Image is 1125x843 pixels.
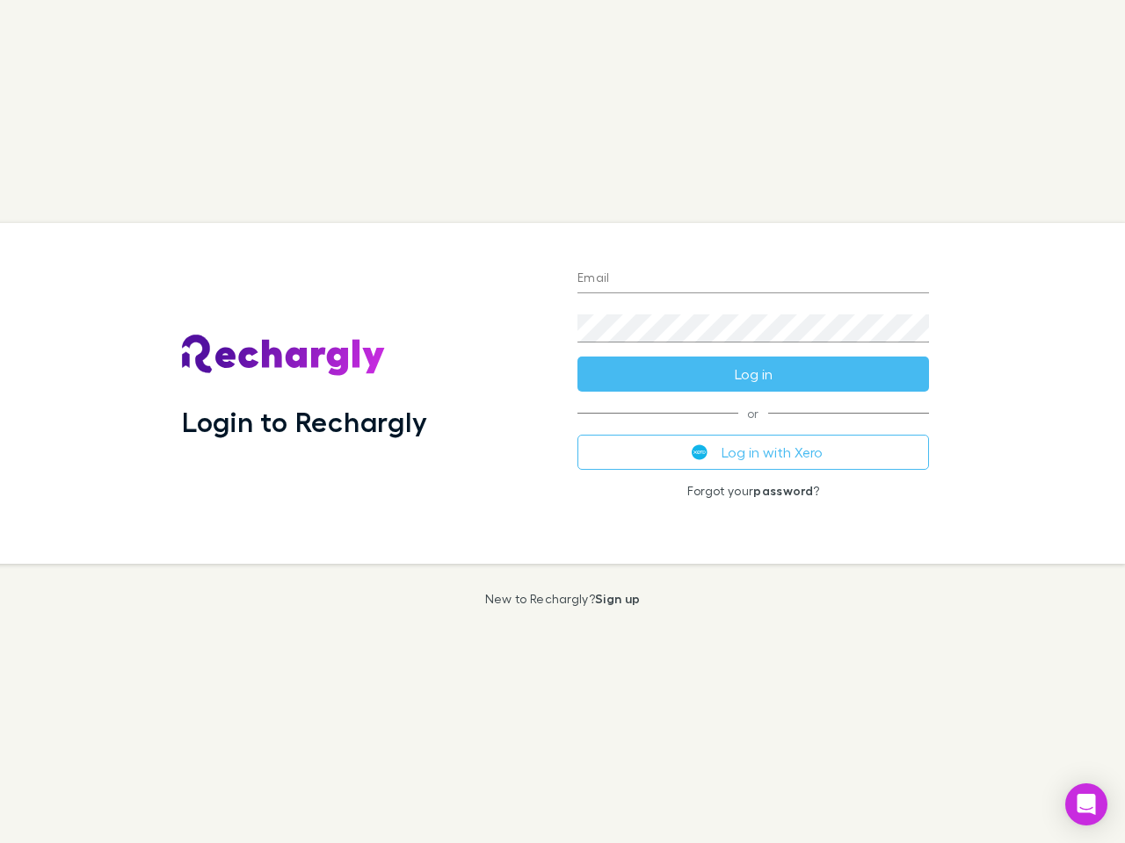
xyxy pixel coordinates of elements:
h1: Login to Rechargly [182,405,427,438]
p: Forgot your ? [577,484,929,498]
img: Xero's logo [692,444,708,460]
span: or [577,413,929,414]
button: Log in with Xero [577,435,929,470]
button: Log in [577,357,929,392]
a: password [753,483,813,498]
a: Sign up [595,591,640,606]
p: New to Rechargly? [485,592,641,606]
div: Open Intercom Messenger [1065,783,1107,825]
img: Rechargly's Logo [182,335,386,377]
